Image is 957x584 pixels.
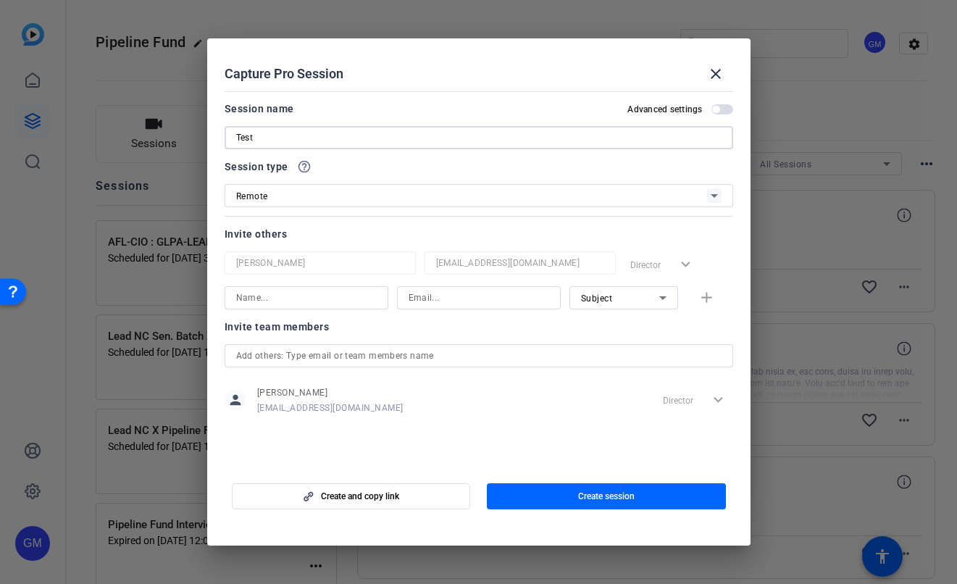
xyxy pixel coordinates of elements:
mat-icon: person [225,389,246,411]
input: Email... [436,254,604,272]
button: Create session [487,483,726,509]
input: Email... [409,289,549,306]
input: Enter Session Name [236,129,722,146]
span: Remote [236,191,268,201]
button: Create and copy link [232,483,471,509]
h2: Advanced settings [627,104,702,115]
div: Invite team members [225,318,733,335]
span: Subject [581,293,613,304]
span: Session type [225,158,288,175]
input: Name... [236,254,404,272]
span: [EMAIL_ADDRESS][DOMAIN_NAME] [257,402,404,414]
mat-icon: help_outline [297,159,312,174]
input: Name... [236,289,377,306]
div: Capture Pro Session [225,57,733,91]
input: Add others: Type email or team members name [236,347,722,364]
span: Create and copy link [321,491,399,502]
mat-icon: close [707,65,724,83]
span: Create session [578,491,635,502]
span: [PERSON_NAME] [257,387,404,399]
div: Invite others [225,225,733,243]
div: Session name [225,100,294,117]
